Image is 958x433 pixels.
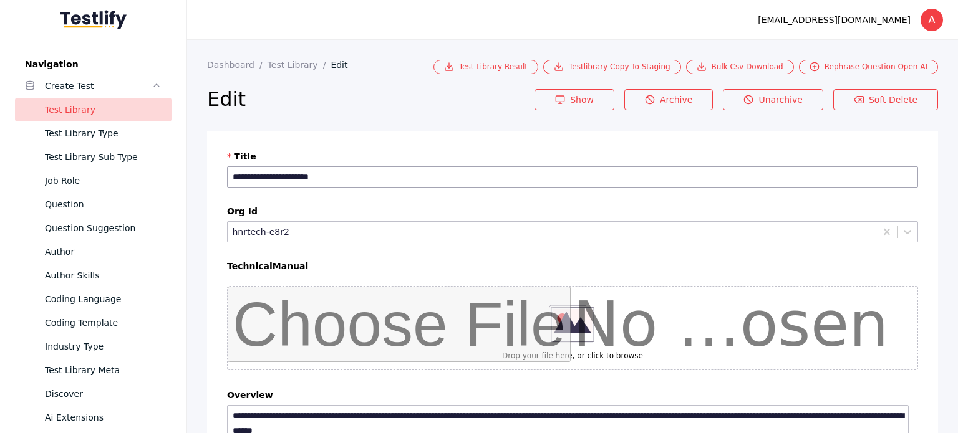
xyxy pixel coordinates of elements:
a: Testlibrary Copy To Staging [543,60,681,74]
a: Test Library [268,60,331,70]
a: Test Library Meta [15,358,172,382]
a: Rephrase Question Open AI [799,60,938,74]
div: Test Library [45,102,162,117]
div: Test Library Meta [45,363,162,378]
div: Question Suggestion [45,221,162,236]
div: Coding Language [45,292,162,307]
a: Coding Language [15,287,172,311]
a: Test Library Type [15,121,172,145]
div: Discover [45,386,162,401]
a: Test Library [15,98,172,121]
a: Bulk Csv Download [686,60,794,74]
label: Navigation [15,59,172,69]
div: Industry Type [45,339,162,354]
div: Author Skills [45,268,162,283]
a: Question Suggestion [15,216,172,240]
div: Ai Extensions [45,410,162,425]
a: Coding Template [15,311,172,335]
div: Test Library Type [45,126,162,141]
a: Edit [331,60,357,70]
a: Job Role [15,169,172,193]
div: Question [45,197,162,212]
a: Author [15,240,172,264]
a: Discover [15,382,172,406]
div: [EMAIL_ADDRESS][DOMAIN_NAME] [758,12,911,27]
a: Dashboard [207,60,268,70]
a: Archive [624,89,713,110]
a: Question [15,193,172,216]
a: Unarchive [723,89,823,110]
div: Job Role [45,173,162,188]
a: Industry Type [15,335,172,358]
a: Soft Delete [833,89,938,110]
a: Show [535,89,614,110]
label: Title [227,151,918,161]
img: Testlify - Backoffice [60,10,127,29]
div: Author [45,244,162,259]
label: Org Id [227,206,918,216]
a: Ai Extensions [15,406,172,429]
div: Coding Template [45,315,162,330]
div: A [921,9,943,31]
a: Author Skills [15,264,172,287]
a: Test Library Sub Type [15,145,172,169]
div: Create Test [45,79,152,93]
label: technicalManual [227,261,918,271]
h2: Edit [207,87,535,112]
a: Test Library Result [433,60,538,74]
div: Test Library Sub Type [45,150,162,164]
label: Overview [227,390,918,400]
